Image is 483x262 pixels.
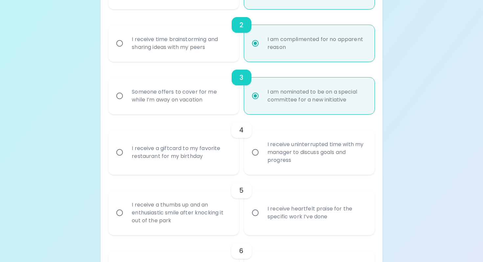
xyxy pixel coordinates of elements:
div: I receive time brainstorming and sharing ideas with my peers [126,28,235,59]
h6: 3 [240,72,243,83]
h6: 5 [239,185,243,196]
div: I receive a giftcard to my favorite restaurant for my birthday [126,137,235,168]
div: Someone offers to cover for me while I’m away on vacation [126,80,235,112]
h6: 6 [239,246,243,256]
h6: 2 [240,20,243,30]
div: choice-group-check [108,175,374,235]
div: I am nominated to be on a special committee for a new initiative [262,80,371,112]
div: I receive a thumbs up and an enthusiastic smile after knocking it out of the park [126,193,235,232]
div: choice-group-check [108,9,374,62]
div: choice-group-check [108,114,374,175]
h6: 4 [239,125,243,135]
div: I receive uninterrupted time with my manager to discuss goals and progress [262,133,371,172]
div: choice-group-check [108,62,374,114]
div: I receive heartfelt praise for the specific work I’ve done [262,197,371,229]
div: I am complimented for no apparent reason [262,28,371,59]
